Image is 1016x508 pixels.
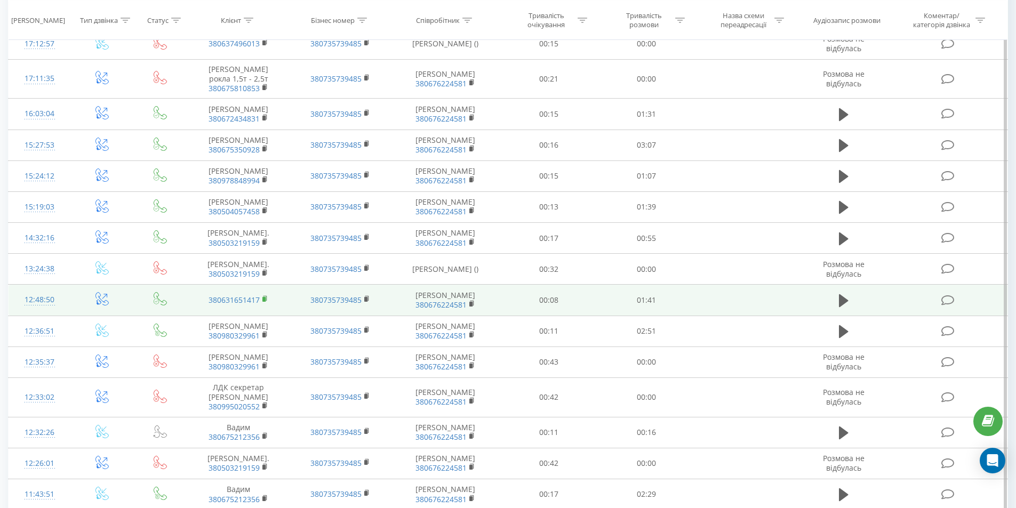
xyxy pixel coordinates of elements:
div: Коментар/категорія дзвінка [910,11,973,29]
div: Аудіозапис розмови [813,15,881,25]
a: 380995020552 [209,401,260,412]
a: 380675212356 [209,432,260,442]
a: 380735739485 [310,392,362,402]
a: 380675810853 [209,83,260,93]
td: 01:39 [598,191,695,222]
a: 380676224581 [415,463,467,473]
a: 380676224581 [415,330,467,341]
td: 00:00 [598,378,695,417]
a: 380735739485 [310,140,362,150]
a: 380676224581 [415,238,467,248]
div: 12:36:51 [19,321,60,342]
span: Розмова не відбулась [823,69,865,88]
a: 380503219159 [209,238,260,248]
a: 380676224581 [415,114,467,124]
td: 00:16 [598,417,695,448]
td: [PERSON_NAME] [188,130,289,160]
div: Тривалість розмови [615,11,673,29]
td: 00:15 [500,28,598,59]
td: 00:11 [500,417,598,448]
td: 01:41 [598,285,695,316]
td: 00:15 [500,99,598,130]
a: 380735739485 [310,357,362,367]
a: 380735739485 [310,489,362,499]
a: 380676224581 [415,78,467,88]
td: [PERSON_NAME] () [391,254,500,285]
a: 380735739485 [310,38,362,49]
td: 00:08 [500,285,598,316]
td: 00:15 [500,160,598,191]
td: 00:00 [598,448,695,479]
td: [PERSON_NAME] [188,160,289,191]
span: Розмова не відбулась [823,387,865,407]
a: 380735739485 [310,458,362,468]
td: ЛДК секретар [PERSON_NAME] [188,378,289,417]
td: [PERSON_NAME] [391,448,500,479]
div: 15:24:12 [19,166,60,187]
td: [PERSON_NAME] [391,223,500,254]
td: [PERSON_NAME] [188,99,289,130]
a: 380676224581 [415,175,467,186]
td: [PERSON_NAME] [391,130,500,160]
td: [PERSON_NAME]. [188,223,289,254]
td: 00:00 [598,346,695,377]
div: 15:27:53 [19,135,60,156]
div: 16:03:04 [19,103,60,124]
td: [PERSON_NAME] [391,346,500,377]
td: [PERSON_NAME] [391,160,500,191]
a: 380503219159 [209,463,260,473]
div: Тип дзвінка [80,15,118,25]
a: 380978848994 [209,175,260,186]
div: 12:48:50 [19,289,60,310]
td: 02:51 [598,316,695,346]
a: 380735739485 [310,264,362,274]
a: 380735739485 [310,201,362,212]
div: 17:11:35 [19,68,60,89]
div: 11:43:51 [19,484,60,505]
td: 00:17 [500,223,598,254]
a: 380735739485 [310,427,362,437]
td: [PERSON_NAME] [391,59,500,99]
td: 00:16 [500,130,598,160]
a: 380676224581 [415,206,467,216]
div: 13:24:38 [19,259,60,279]
td: 01:07 [598,160,695,191]
a: 380637496013 [209,38,260,49]
div: Бізнес номер [311,15,355,25]
div: 15:19:03 [19,197,60,217]
a: 380676224581 [415,361,467,372]
td: 00:00 [598,28,695,59]
a: 380675350928 [209,144,260,155]
div: Тривалість очікування [518,11,575,29]
a: 380735739485 [310,326,362,336]
td: Вадим [188,417,289,448]
div: Статус [147,15,169,25]
td: [PERSON_NAME] [188,346,289,377]
td: [PERSON_NAME] [391,191,500,222]
td: [PERSON_NAME] [391,285,500,316]
span: Розмова не відбулась [823,352,865,372]
a: 380504057458 [209,206,260,216]
a: 380676224581 [415,144,467,155]
td: [PERSON_NAME] [391,378,500,417]
td: [PERSON_NAME] () [391,28,500,59]
td: [PERSON_NAME] [391,99,500,130]
span: Розмова не відбулась [823,259,865,279]
a: 380735739485 [310,233,362,243]
td: 00:43 [500,346,598,377]
td: [PERSON_NAME] [188,316,289,346]
div: 12:32:26 [19,422,60,443]
a: 380735739485 [310,295,362,305]
td: [PERSON_NAME] рокла 1,5т - 2,5т [188,59,289,99]
td: 00:21 [500,59,598,99]
span: Розмова не відбулась [823,34,865,53]
span: Розмова не відбулась [823,453,865,473]
a: 380676224581 [415,432,467,442]
td: 00:11 [500,316,598,346]
a: 380676224581 [415,397,467,407]
td: 00:55 [598,223,695,254]
a: 380735739485 [310,109,362,119]
td: [PERSON_NAME] [391,417,500,448]
td: 01:31 [598,99,695,130]
a: 380672434831 [209,114,260,124]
